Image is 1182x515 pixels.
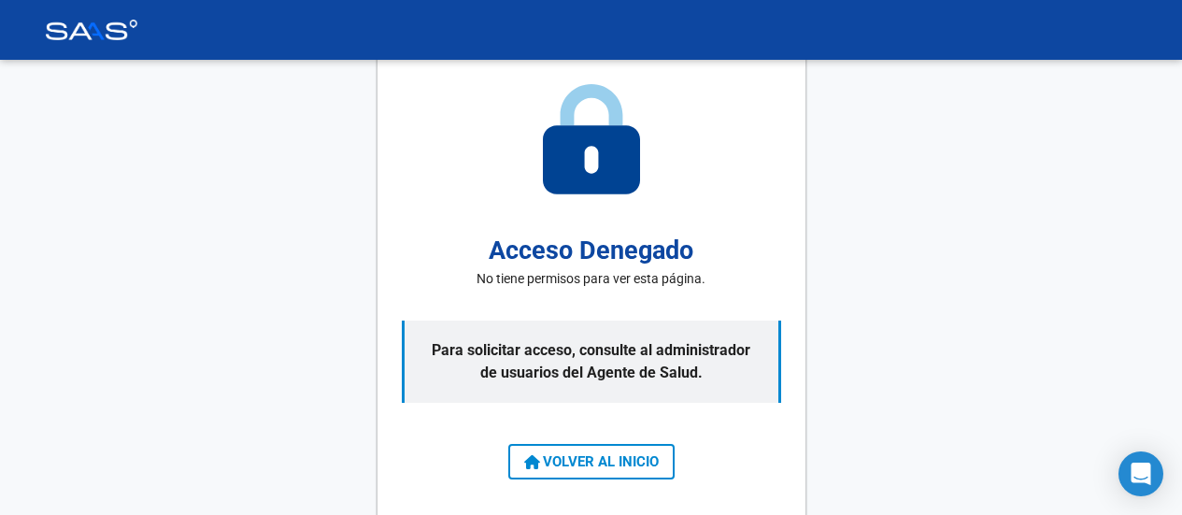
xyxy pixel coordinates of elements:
[524,453,659,470] span: VOLVER AL INICIO
[1118,451,1163,496] div: Open Intercom Messenger
[45,20,138,40] img: Logo SAAS
[489,232,693,270] h2: Acceso Denegado
[543,84,640,194] img: access-denied
[508,444,675,479] button: VOLVER AL INICIO
[402,321,781,403] p: Para solicitar acceso, consulte al administrador de usuarios del Agente de Salud.
[477,269,705,289] p: No tiene permisos para ver esta página.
